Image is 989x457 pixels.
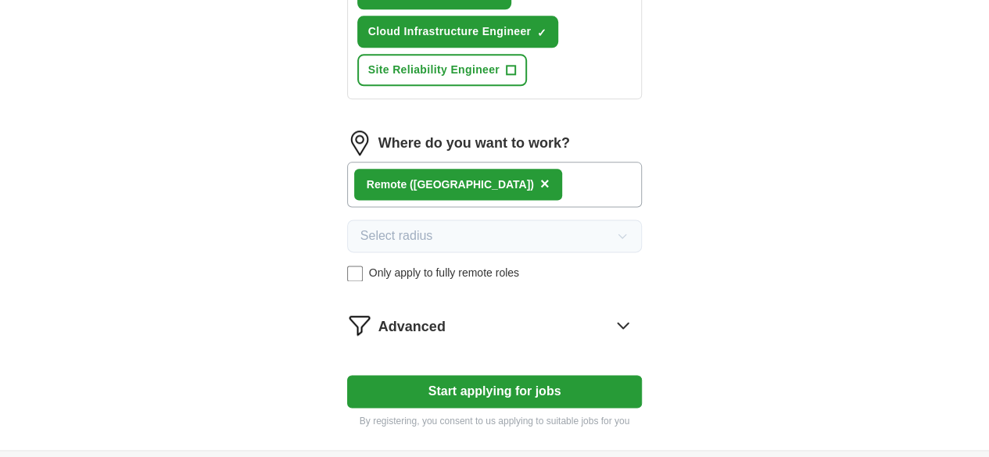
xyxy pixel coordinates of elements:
div: Remote ([GEOGRAPHIC_DATA]) [367,177,534,193]
input: Only apply to fully remote roles [347,266,363,281]
button: × [540,173,550,196]
button: Cloud Infrastructure Engineer✓ [357,16,559,48]
span: ✓ [537,27,546,39]
span: Advanced [378,316,446,337]
img: location.png [347,130,372,155]
button: Site Reliability Engineer [357,54,527,86]
label: Where do you want to work? [378,133,570,154]
span: × [540,175,550,192]
img: filter [347,312,372,337]
p: By registering, you consent to us applying to suitable jobs for you [347,414,643,428]
button: Start applying for jobs [347,375,643,408]
button: Select radius [347,220,643,252]
span: Only apply to fully remote roles [369,265,519,281]
span: Select radius [360,227,433,245]
span: Cloud Infrastructure Engineer [368,23,532,40]
span: Site Reliability Engineer [368,62,500,78]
